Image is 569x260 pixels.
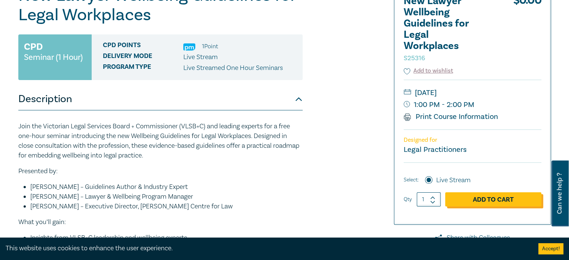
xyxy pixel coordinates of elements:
[18,122,303,160] p: Join the Victorian Legal Services Board + Commissioner (VLSB+C) and leading experts for a free on...
[18,217,303,227] p: What you’ll gain:
[30,192,303,202] li: [PERSON_NAME] – Lawyer & Wellbeing Program Manager
[18,166,303,176] p: Presented by:
[556,165,563,222] span: Can we help ?
[183,63,283,73] p: Live Streamed One Hour Seminars
[404,67,453,75] button: Add to wishlist
[538,243,563,254] button: Accept cookies
[404,87,541,99] small: [DATE]
[404,137,541,144] p: Designed for
[404,145,466,155] small: Legal Practitioners
[30,202,303,211] li: [PERSON_NAME] – Executive Director, [PERSON_NAME] Centre for Law
[404,176,419,184] span: Select:
[183,43,195,51] img: Practice Management & Business Skills
[6,244,527,253] div: This website uses cookies to enhance the user experience.
[394,233,551,243] a: Share with Colleagues
[103,63,183,73] span: Program type
[404,99,541,111] small: 1:00 PM - 2:00 PM
[404,195,412,204] label: Qty
[417,192,441,207] input: 1
[30,182,303,192] li: [PERSON_NAME] – Guidelines Author & Industry Expert
[445,192,541,207] a: Add to Cart
[103,42,183,51] span: CPD Points
[24,53,83,61] small: Seminar (1 Hour)
[183,53,218,61] span: Live Stream
[103,52,183,62] span: Delivery Mode
[404,112,498,122] a: Print Course Information
[202,42,218,51] li: 1 Point
[404,54,425,62] small: S25316
[18,88,303,110] button: Description
[436,175,471,185] label: Live Stream
[30,233,303,243] li: Insights from VLSB+C leadership and wellbeing experts
[24,40,43,53] h3: CPD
